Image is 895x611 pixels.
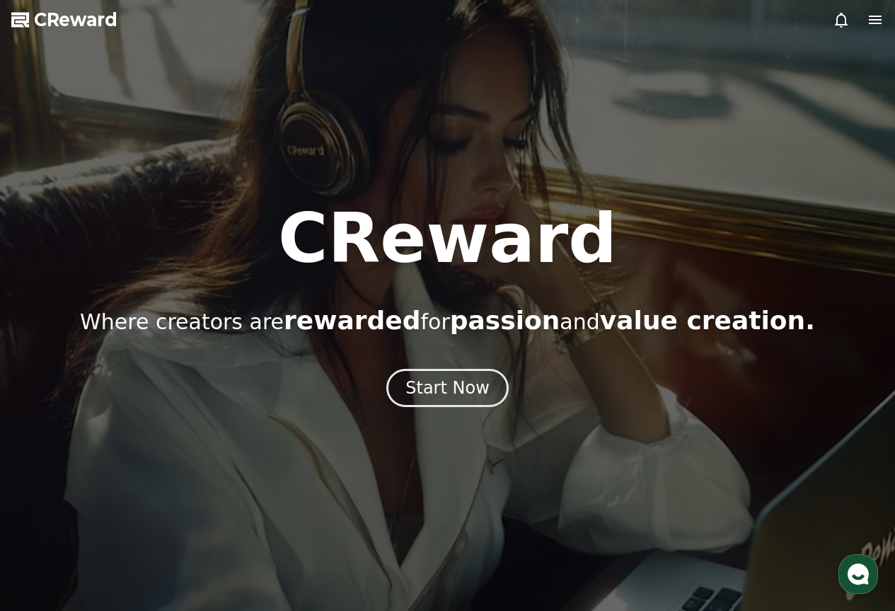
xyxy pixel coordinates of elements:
[386,369,509,407] button: Start Now
[278,205,617,273] h1: CReward
[386,383,509,396] a: Start Now
[405,377,490,399] div: Start Now
[34,8,117,31] span: CReward
[284,306,420,335] span: rewarded
[600,306,815,335] span: value creation.
[80,307,815,335] p: Where creators are for and
[450,306,560,335] span: passion
[11,8,117,31] a: CReward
